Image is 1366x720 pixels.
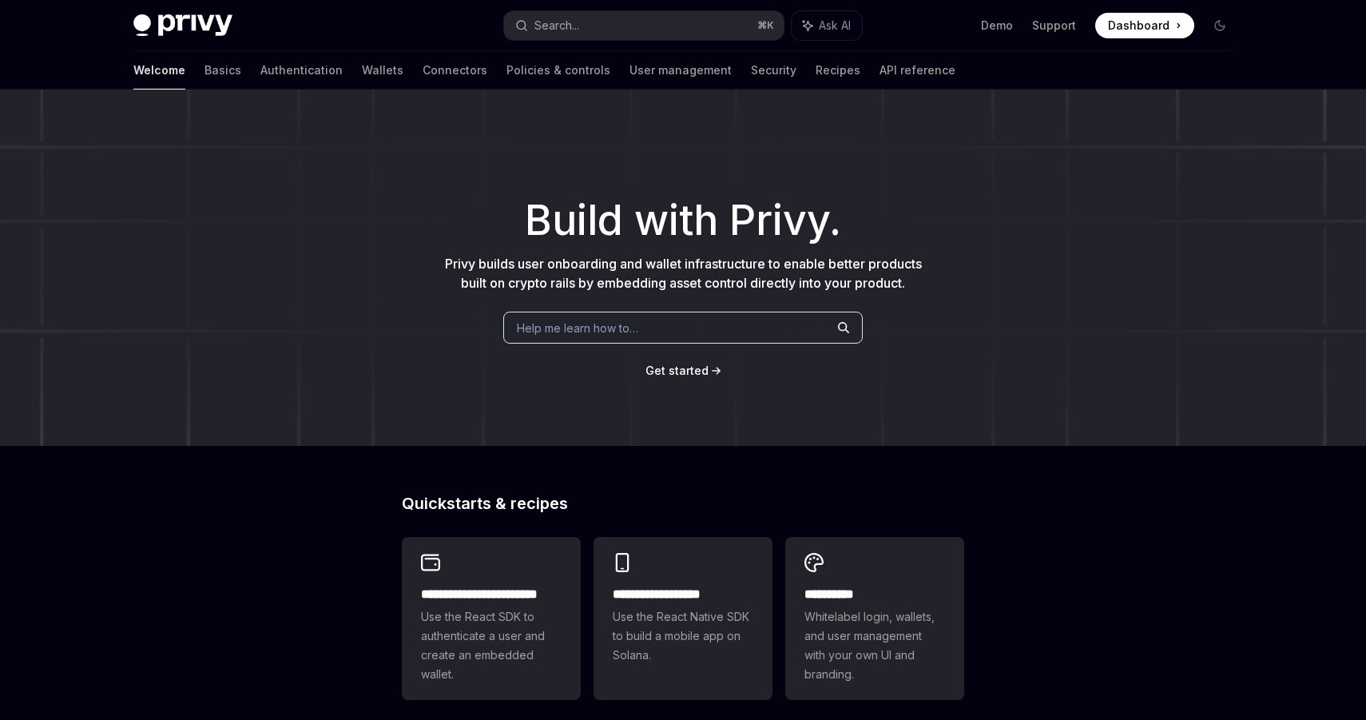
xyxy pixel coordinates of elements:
[423,51,487,90] a: Connectors
[629,51,732,90] a: User management
[792,11,862,40] button: Ask AI
[645,364,709,377] span: Get started
[1032,18,1076,34] a: Support
[613,607,753,665] span: Use the React Native SDK to build a mobile app on Solana.
[260,51,343,90] a: Authentication
[751,51,796,90] a: Security
[421,607,562,684] span: Use the React SDK to authenticate a user and create an embedded wallet.
[205,51,241,90] a: Basics
[819,18,851,34] span: Ask AI
[517,320,638,336] span: Help me learn how to…
[402,495,568,511] span: Quickstarts & recipes
[534,16,579,35] div: Search...
[1108,18,1169,34] span: Dashboard
[645,363,709,379] a: Get started
[880,51,955,90] a: API reference
[785,537,964,700] a: **** *****Whitelabel login, wallets, and user management with your own UI and branding.
[1207,13,1233,38] button: Toggle dark mode
[133,51,185,90] a: Welcome
[504,11,784,40] button: Search...⌘K
[804,607,945,684] span: Whitelabel login, wallets, and user management with your own UI and branding.
[525,206,841,235] span: Build with Privy.
[757,19,774,32] span: ⌘ K
[362,51,403,90] a: Wallets
[981,18,1013,34] a: Demo
[594,537,772,700] a: **** **** **** ***Use the React Native SDK to build a mobile app on Solana.
[816,51,860,90] a: Recipes
[506,51,610,90] a: Policies & controls
[445,256,922,291] span: Privy builds user onboarding and wallet infrastructure to enable better products built on crypto ...
[133,14,232,37] img: dark logo
[1095,13,1194,38] a: Dashboard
